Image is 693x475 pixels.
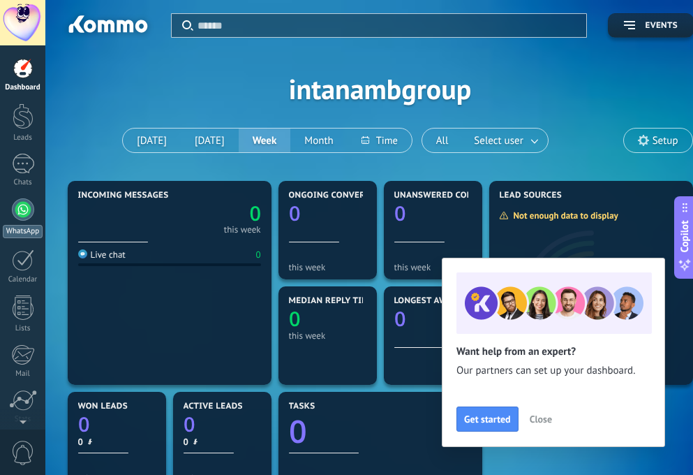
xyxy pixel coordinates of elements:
[523,409,558,430] button: Close
[289,191,402,200] span: Ongoing conversations
[249,200,261,227] text: 0
[678,221,692,253] span: Copilot
[184,411,261,438] a: 0
[3,370,43,379] div: Mail
[289,410,307,453] text: 0
[184,436,261,448] div: 0 ៛
[456,407,519,432] button: Get started
[348,129,412,152] button: Time
[289,305,301,332] text: 0
[462,129,547,152] button: Select user
[394,262,472,272] div: this week
[653,135,678,147] span: Setup
[499,210,628,221] div: Not enough data to display
[289,262,366,272] div: this week
[3,83,43,92] div: Dashboard
[289,402,315,411] span: Tasks
[170,200,261,227] a: 0
[3,225,43,238] div: WhatsApp
[3,324,43,333] div: Lists
[239,129,291,152] button: Week
[181,129,239,152] button: [DATE]
[184,402,243,411] span: Active leads
[255,249,260,261] div: 0
[456,345,650,358] h2: Want help from an expert?
[78,249,87,258] img: Live chat
[78,402,128,411] span: Won leads
[500,191,562,200] span: Lead Sources
[646,21,678,31] span: Events
[289,296,375,306] span: Median reply time
[289,330,366,341] div: this week
[3,133,43,142] div: Leads
[464,414,511,424] span: Get started
[3,178,43,187] div: Chats
[3,275,43,284] div: Calendar
[289,200,301,227] text: 0
[471,131,526,150] span: Select user
[123,129,181,152] button: [DATE]
[394,305,406,332] text: 0
[394,296,505,306] span: Longest awaiting reply
[184,411,195,438] text: 0
[78,436,156,448] div: 0 ៛
[394,191,526,200] span: Unanswered conversations
[78,191,169,200] span: Incoming messages
[78,411,156,438] a: 0
[530,414,552,424] span: Close
[456,364,650,378] span: Our partners can set up your dashboard.
[224,226,261,233] div: this week
[78,249,126,261] div: Live chat
[78,411,90,438] text: 0
[289,410,472,453] a: 0
[394,200,406,227] text: 0
[290,129,347,152] button: Month
[422,129,463,152] button: All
